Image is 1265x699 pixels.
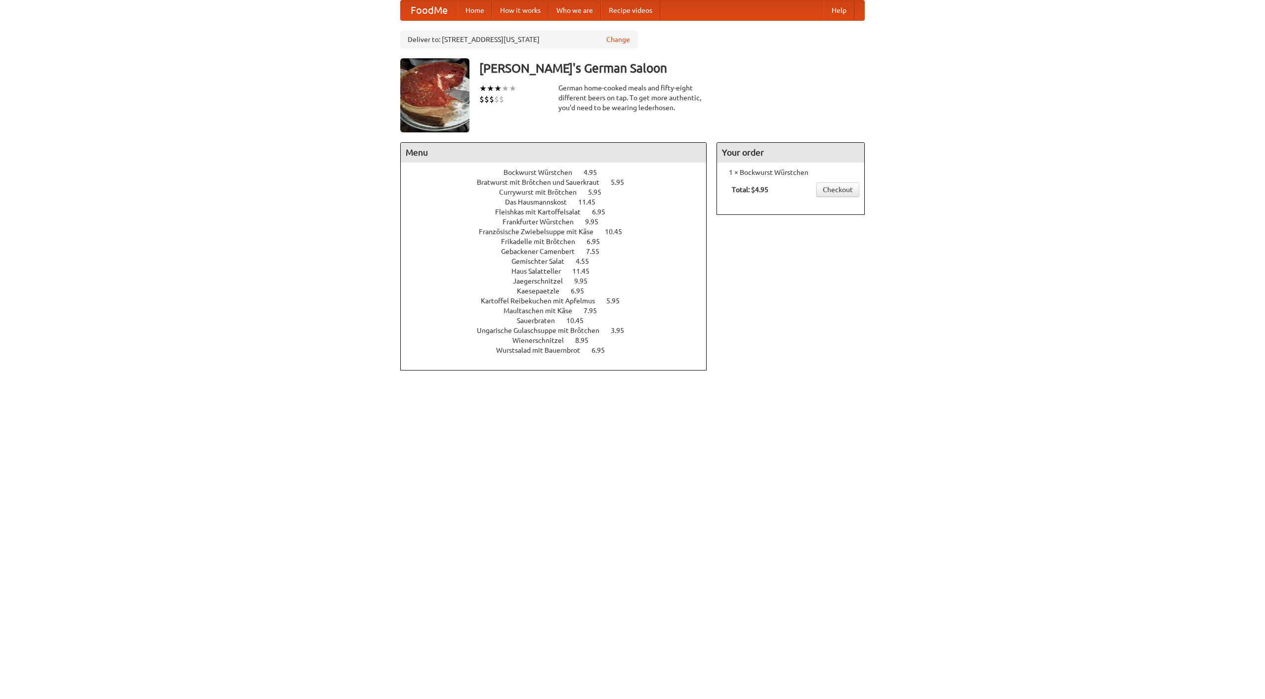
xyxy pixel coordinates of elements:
li: ★ [502,83,509,94]
li: $ [484,94,489,105]
span: 11.45 [572,267,599,275]
a: Wurstsalad mit Bauernbrot 6.95 [496,346,623,354]
b: Total: $4.95 [732,186,768,194]
a: Französische Zwiebelsuppe mit Käse 10.45 [479,228,640,236]
a: Bockwurst Würstchen 4.95 [504,168,615,176]
span: Bockwurst Würstchen [504,168,582,176]
span: Ungarische Gulaschsuppe mit Brötchen [477,327,609,334]
span: Französische Zwiebelsuppe mit Käse [479,228,603,236]
span: Das Hausmannskost [505,198,577,206]
h4: Menu [401,143,706,163]
span: Bratwurst mit Brötchen und Sauerkraut [477,178,609,186]
span: Kaesepaetzle [517,287,569,295]
span: 5.95 [606,297,630,305]
a: Currywurst mit Brötchen 5.95 [499,188,620,196]
a: FoodMe [401,0,458,20]
a: Maultaschen mit Käse 7.95 [504,307,615,315]
span: 6.95 [591,346,615,354]
span: Kartoffel Reibekuchen mit Apfelmus [481,297,605,305]
span: 4.55 [576,257,599,265]
div: German home-cooked meals and fifty-eight different beers on tap. To get more authentic, you'd nee... [558,83,707,113]
span: Fleishkas mit Kartoffelsalat [495,208,590,216]
span: Gemischter Salat [511,257,574,265]
a: Wienerschnitzel 8.95 [512,336,607,344]
li: $ [489,94,494,105]
img: angular.jpg [400,58,469,132]
a: Ungarische Gulaschsuppe mit Brötchen 3.95 [477,327,642,334]
li: ★ [487,83,494,94]
h4: Your order [717,143,864,163]
a: Fleishkas mit Kartoffelsalat 6.95 [495,208,624,216]
a: Checkout [816,182,859,197]
span: 5.95 [588,188,611,196]
a: Haus Salatteller 11.45 [511,267,608,275]
a: Bratwurst mit Brötchen und Sauerkraut 5.95 [477,178,642,186]
li: ★ [509,83,516,94]
a: Jaegerschnitzel 9.95 [513,277,606,285]
span: 6.95 [571,287,594,295]
span: 3.95 [611,327,634,334]
span: 11.45 [578,198,605,206]
a: Gemischter Salat 4.55 [511,257,607,265]
span: Sauerbraten [517,317,565,325]
span: Currywurst mit Brötchen [499,188,587,196]
li: ★ [494,83,502,94]
span: 6.95 [587,238,610,246]
a: Change [606,35,630,44]
span: Wurstsalad mit Bauernbrot [496,346,590,354]
span: 9.95 [574,277,597,285]
a: Kartoffel Reibekuchen mit Apfelmus 5.95 [481,297,638,305]
a: Help [824,0,854,20]
a: How it works [492,0,548,20]
span: Frankfurter Würstchen [503,218,584,226]
span: Maultaschen mit Käse [504,307,582,315]
span: 10.45 [605,228,632,236]
span: Gebackener Camenbert [501,247,585,255]
span: 6.95 [592,208,615,216]
span: Haus Salatteller [511,267,571,275]
a: Gebackener Camenbert 7.55 [501,247,618,255]
li: ★ [479,83,487,94]
span: 10.45 [566,317,593,325]
a: Recipe videos [601,0,660,20]
li: $ [499,94,504,105]
a: Who we are [548,0,601,20]
span: Jaegerschnitzel [513,277,573,285]
span: Frikadelle mit Brötchen [501,238,585,246]
span: 8.95 [575,336,598,344]
span: 7.55 [586,247,609,255]
h3: [PERSON_NAME]'s German Saloon [479,58,865,78]
li: 1 × Bockwurst Würstchen [722,167,859,177]
a: Home [458,0,492,20]
li: $ [479,94,484,105]
a: Frikadelle mit Brötchen 6.95 [501,238,618,246]
span: 7.95 [584,307,607,315]
span: 9.95 [585,218,608,226]
a: Das Hausmannskost 11.45 [505,198,614,206]
a: Sauerbraten 10.45 [517,317,602,325]
a: Frankfurter Würstchen 9.95 [503,218,617,226]
li: $ [494,94,499,105]
span: Wienerschnitzel [512,336,574,344]
span: 4.95 [584,168,607,176]
a: Kaesepaetzle 6.95 [517,287,602,295]
div: Deliver to: [STREET_ADDRESS][US_STATE] [400,31,637,48]
span: 5.95 [611,178,634,186]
